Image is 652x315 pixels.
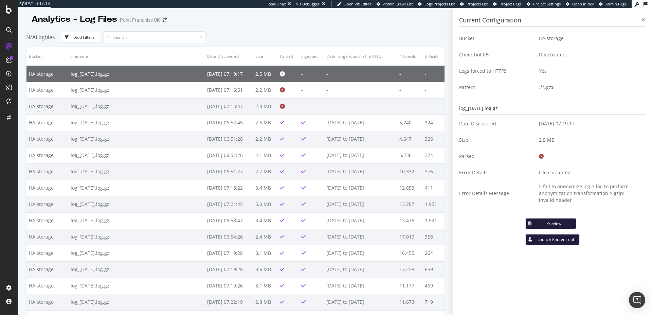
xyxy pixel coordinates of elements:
td: [DATE] 06:58:47 [205,212,253,229]
td: [DATE] 06:54:26 [205,229,253,245]
button: Preview [525,218,576,229]
td: [DATE] 06:51:27 [205,163,253,180]
td: 411 [422,180,445,196]
td: [DATE] 07:19:28 [205,261,253,278]
td: 2.4 MB [253,229,277,245]
td: 719 [422,294,445,310]
span: Admin Crawl List [383,1,413,6]
td: 11,177 [397,278,422,294]
td: [DATE] 07:22:19 [205,294,253,310]
div: log_[DATE].log.gz [459,102,646,115]
div: Open Intercom Messenger [629,292,645,308]
td: HA storage [26,66,68,82]
td: [DATE] 07:16:51 [205,82,253,98]
td: log_[DATE].log.gz [68,82,205,98]
td: 3.4 MB [253,180,277,196]
td: [DATE] to [DATE] [324,245,397,261]
td: [DATE] 06:52:45 [205,115,253,131]
td: Deactivated [534,47,646,63]
td: log_[DATE].log.gz [68,229,205,245]
td: .*\.gz$ [534,79,646,95]
a: Logs Projects List [418,1,455,7]
td: HA storage [26,229,68,245]
a: Project Settings [527,1,561,7]
td: log_[DATE].log.gz [68,261,205,278]
div: Analytics - Log Files [32,14,117,25]
td: [DATE] to [DATE] [324,147,397,163]
td: 3.1 MB [253,278,277,294]
td: [DATE] to [DATE] [324,278,397,294]
td: - [397,66,422,82]
td: - [397,82,422,98]
td: [DATE] to [DATE] [324,131,397,147]
td: 17,228 [397,261,422,278]
td: log_[DATE].log.gz [68,115,205,131]
td: 1,951 [422,196,445,212]
td: HA storage [26,245,68,261]
div: arrow-right-arrow-left [163,18,167,22]
a: Projects List [460,1,488,7]
td: 469 [422,278,445,294]
td: log_[DATE].log.gz [68,294,205,310]
div: Preview [537,221,570,226]
span: Project Page [500,1,522,6]
a: Admin Crawl List [377,1,413,7]
td: - [324,82,397,98]
td: log_[DATE].log.gz [68,212,205,229]
th: # Crawls [397,47,422,66]
td: 5,240 [397,115,422,131]
td: 376 [422,163,445,180]
td: 2.8 MB [253,294,277,310]
button: Add Filters [62,32,100,43]
td: log_[DATE].log.gz [68,131,205,147]
div: Add Filters [74,34,94,40]
td: HA storage [26,131,68,147]
td: [DATE] 07:21:45 [205,196,253,212]
td: 324 [422,115,445,131]
div: Viz Debugger: [296,1,321,7]
span: N/A [26,33,36,41]
td: [DATE] 07:19:28 [205,245,253,261]
td: HA storage [26,212,68,229]
td: 3.1 MB [253,245,277,261]
td: 5,236 [397,147,422,163]
td: [DATE] to [DATE] [324,261,397,278]
th: Ingested [299,47,324,66]
td: 659 [422,261,445,278]
button: Launch Parser Tool [525,234,580,245]
td: - [324,66,397,82]
td: 11,673 [397,294,422,310]
span: Admin Page [605,1,627,6]
td: Pattern [459,79,534,95]
td: 4,647 [397,131,422,147]
td: 2.5 MB [253,66,277,82]
td: HA storage [26,147,68,163]
td: 374 [422,147,445,163]
td: 358 [422,229,445,245]
th: Date range found in file (UTC) [324,47,397,66]
th: Size [253,47,277,66]
td: 10,332 [397,163,422,180]
span: Projects List [467,1,488,6]
td: [DATE] 07:19:26 [205,278,253,294]
td: - [299,66,324,82]
td: log_[DATE].log.gz [68,98,205,115]
h3: Current Configuration [459,14,646,27]
div: Launch Parser Tool [538,237,574,242]
td: 2.7 MB [253,163,277,180]
td: [DATE] 07:19:17 [534,116,646,132]
td: log_[DATE].log.gz [68,163,205,180]
th: Filename [68,47,205,66]
td: HA storage [26,115,68,131]
td: - [299,98,324,115]
td: [DATE] 07:18:22 [205,180,253,196]
td: [DATE] to [DATE] [324,163,397,180]
td: [DATE] 07:19:17 [205,66,253,82]
td: [DATE] to [DATE] [324,115,397,131]
td: 2.2 MB [253,82,277,98]
td: HA storage [26,196,68,212]
a: Open in dev [566,1,594,7]
a: Project Page [493,1,522,7]
a: Open Viz Editor [337,1,372,7]
td: [DATE] 06:51:26 [205,147,253,163]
